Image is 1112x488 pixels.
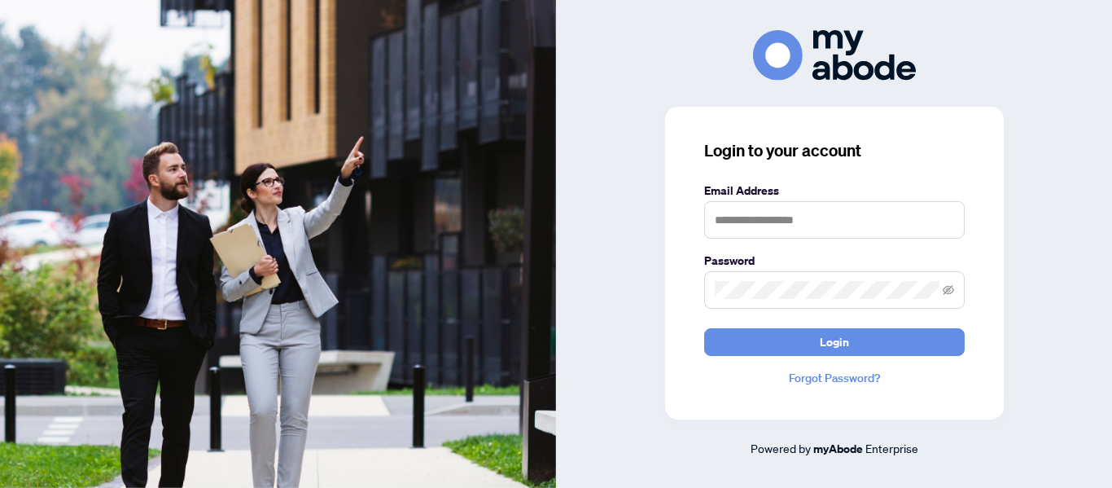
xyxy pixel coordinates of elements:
span: Enterprise [865,441,918,455]
button: Login [704,328,965,356]
a: myAbode [813,440,863,458]
img: ma-logo [753,30,916,80]
label: Password [704,252,965,270]
a: Forgot Password? [704,369,965,387]
h3: Login to your account [704,139,965,162]
span: eye-invisible [943,284,954,296]
span: Login [820,329,849,355]
span: Powered by [751,441,811,455]
label: Email Address [704,182,965,200]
